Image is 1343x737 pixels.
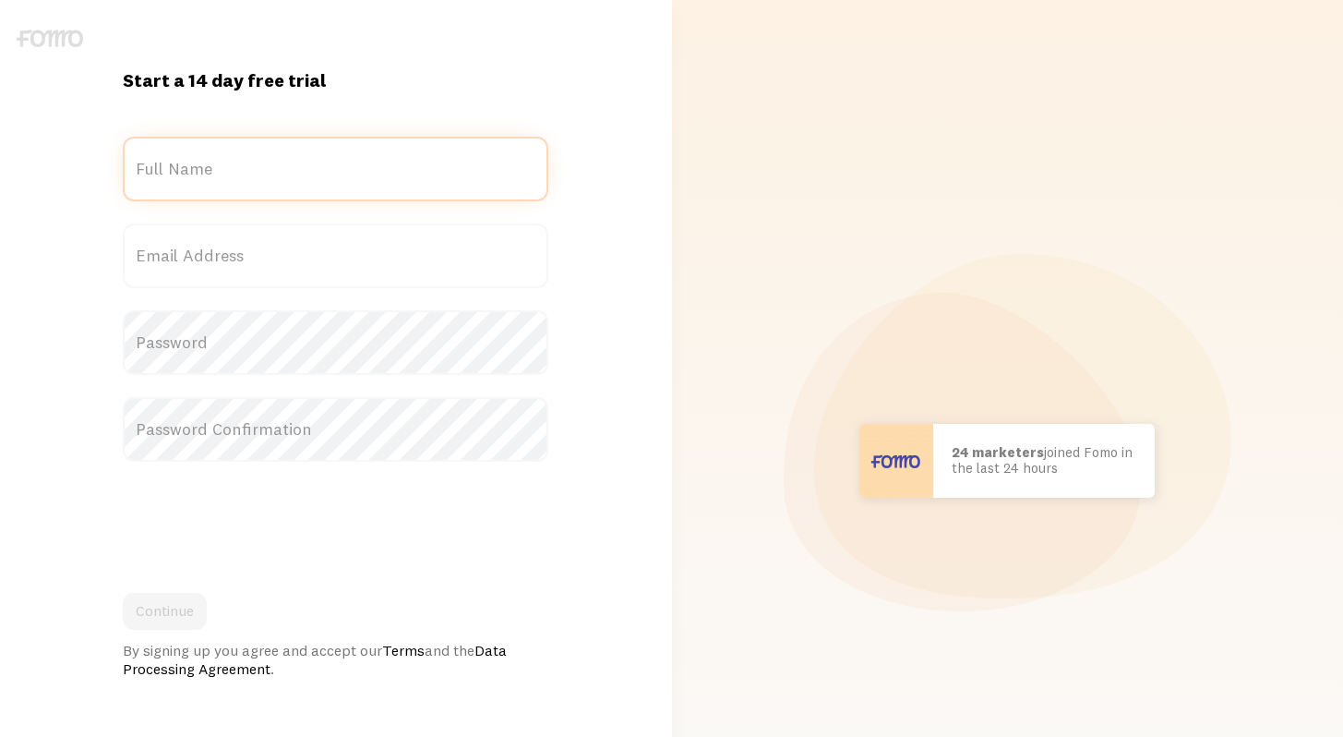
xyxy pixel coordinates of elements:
[123,137,548,201] label: Full Name
[123,68,548,92] h1: Start a 14 day free trial
[952,443,1044,461] b: 24 marketers
[123,224,548,288] label: Email Address
[859,424,933,498] img: User avatar
[123,397,548,462] label: Password Confirmation
[952,445,1136,476] p: joined Fomo in the last 24 hours
[123,484,403,556] iframe: reCAPTCHA
[123,641,507,678] a: Data Processing Agreement
[123,641,548,678] div: By signing up you agree and accept our and the .
[382,641,425,659] a: Terms
[17,30,83,47] img: fomo-logo-gray-b99e0e8ada9f9040e2984d0d95b3b12da0074ffd48d1e5cb62ac37fc77b0b268.svg
[123,310,548,375] label: Password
